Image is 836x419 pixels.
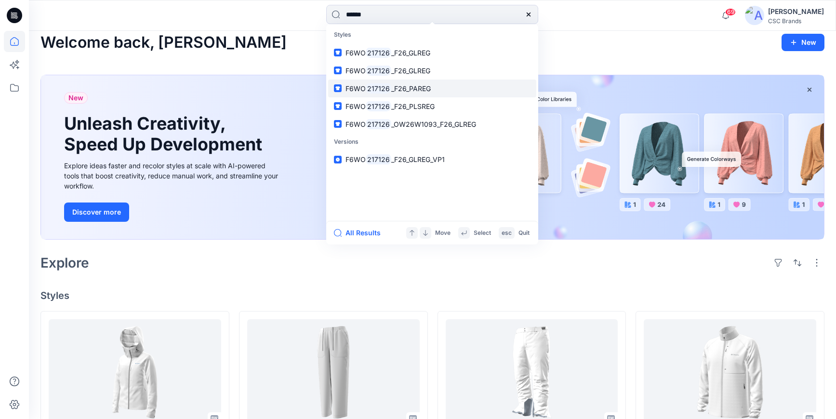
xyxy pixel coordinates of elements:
a: F6WO217126_F26_GLREG [328,44,536,62]
span: F6WO [345,84,366,93]
p: Styles [328,26,536,44]
span: F6WO [345,102,366,110]
button: Discover more [64,203,129,222]
a: F6WO217126_F26_GLREG_VP1 [328,150,536,168]
img: avatar [745,6,764,25]
h4: Styles [40,290,824,301]
a: F6WO217126_F26_PLSREG [328,97,536,115]
span: F6WO [345,120,366,128]
span: _F26_GLREG_VP1 [391,155,445,163]
p: Move [435,228,451,238]
p: Quit [518,228,530,238]
a: F6WO217126_OW26W1093_F26_GLREG [328,115,536,133]
div: [PERSON_NAME] [768,6,824,17]
span: _OW26W1093_F26_GLREG [391,120,476,128]
p: Select [474,228,491,238]
p: Versions [328,133,536,151]
a: Discover more [64,203,281,222]
span: _F26_GLREG [391,67,430,75]
mark: 217126 [366,83,391,94]
div: CSC Brands [768,17,824,25]
mark: 217126 [366,154,391,165]
span: _F26_PLSREG [391,102,435,110]
span: F6WO [345,49,366,57]
a: F6WO217126_F26_PAREG [328,80,536,97]
span: F6WO [345,155,366,163]
div: Explore ideas faster and recolor styles at scale with AI-powered tools that boost creativity, red... [64,161,281,191]
mark: 217126 [366,65,391,76]
span: _F26_GLREG [391,49,430,57]
h2: Explore [40,255,89,270]
mark: 217126 [366,47,391,58]
h1: Unleash Creativity, Speed Up Development [64,113,266,155]
button: New [782,34,824,51]
p: esc [502,228,512,238]
span: _F26_PAREG [391,84,431,93]
span: F6WO [345,67,366,75]
mark: 217126 [366,101,391,112]
button: All Results [334,227,387,239]
span: New [68,92,83,104]
h2: Welcome back, [PERSON_NAME] [40,34,287,52]
span: 69 [725,8,736,16]
mark: 217126 [366,119,391,130]
a: F6WO217126_F26_GLREG [328,62,536,80]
